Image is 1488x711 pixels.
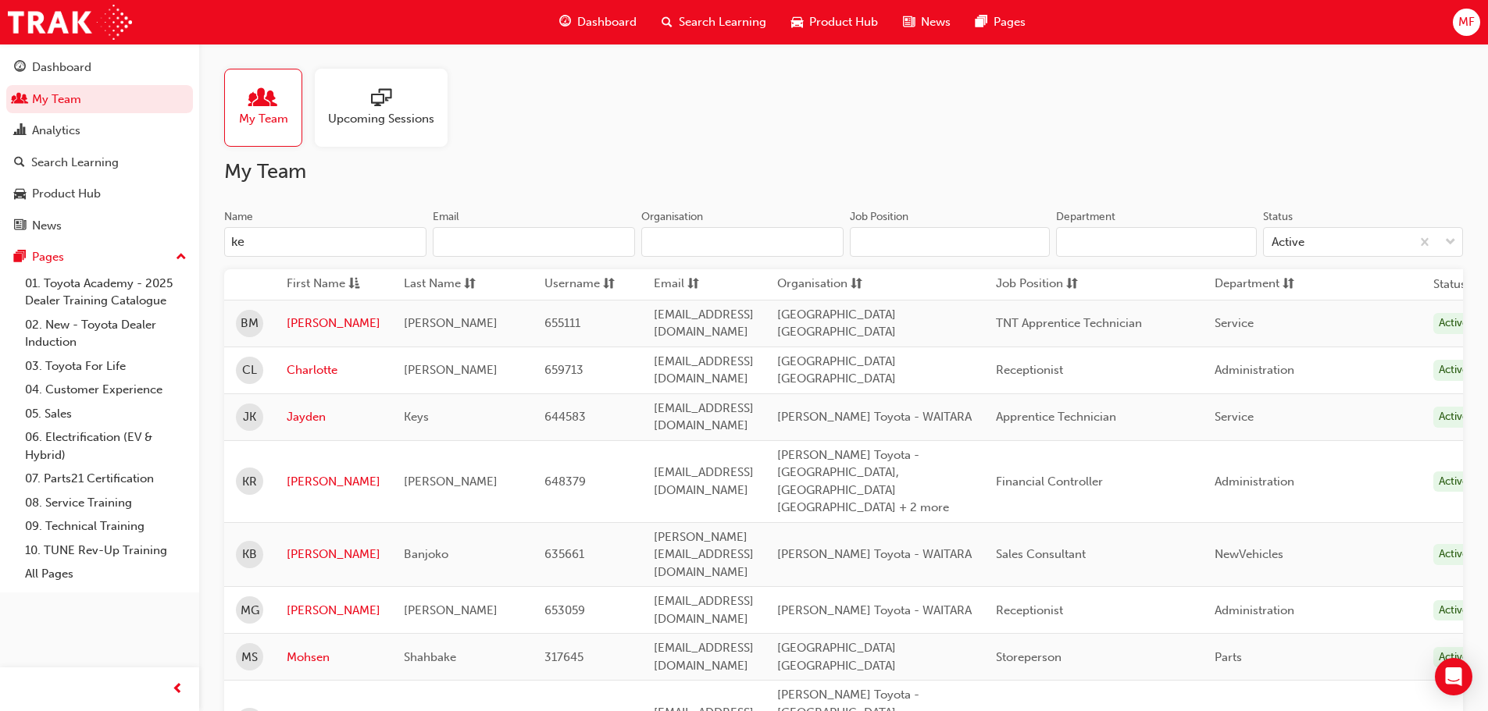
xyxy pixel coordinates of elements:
span: MF [1458,13,1475,31]
span: Receptionist [996,603,1063,617]
span: car-icon [791,12,803,32]
span: TNT Apprentice Technician [996,316,1142,330]
button: MF [1453,9,1480,36]
input: Name [224,227,426,257]
span: sorting-icon [851,275,862,294]
button: Pages [6,243,193,272]
span: Storeperson [996,650,1062,664]
input: Department [1056,227,1256,257]
span: [PERSON_NAME] Toyota - WAITARA [777,603,972,617]
span: sessionType_ONLINE_URL-icon [371,88,391,110]
span: [GEOGRAPHIC_DATA] [GEOGRAPHIC_DATA] [777,354,896,386]
span: Shahbake [404,650,456,664]
span: Department [1215,275,1279,294]
span: guage-icon [559,12,571,32]
a: Mohsen [287,649,380,667]
a: Upcoming Sessions [315,69,460,147]
div: News [32,217,62,235]
span: Administration [1215,603,1294,617]
span: [EMAIL_ADDRESS][DOMAIN_NAME] [654,308,754,340]
div: Pages [32,248,64,266]
a: news-iconNews [890,6,963,38]
a: Jayden [287,408,380,426]
span: Last Name [404,275,461,294]
span: news-icon [14,219,26,233]
span: [EMAIL_ADDRESS][DOMAIN_NAME] [654,465,754,497]
span: sorting-icon [464,275,476,294]
span: Parts [1215,650,1242,664]
span: [PERSON_NAME] [404,363,498,377]
span: [PERSON_NAME] [404,316,498,330]
span: 655111 [544,316,580,330]
span: 644583 [544,410,586,424]
div: Open Intercom Messenger [1435,658,1472,695]
span: Product Hub [809,13,878,31]
a: Charlotte [287,361,380,379]
span: car-icon [14,187,26,201]
span: Administration [1215,475,1294,489]
span: MG [241,602,259,620]
a: pages-iconPages [963,6,1038,38]
th: Status [1433,276,1466,293]
img: Trak [8,5,132,40]
a: search-iconSearch Learning [649,6,779,38]
div: Department [1056,209,1115,225]
a: 08. Service Training [19,491,193,515]
div: Active [1433,600,1474,621]
span: KR [242,473,257,491]
span: Administration [1215,363,1294,377]
span: [GEOGRAPHIC_DATA] [GEOGRAPHIC_DATA] [777,308,896,340]
span: sorting-icon [1066,275,1078,294]
a: My Team [6,85,193,114]
span: Upcoming Sessions [328,110,434,128]
a: [PERSON_NAME] [287,546,380,563]
div: Organisation [641,209,703,225]
span: asc-icon [348,275,360,294]
a: My Team [224,69,315,147]
a: [PERSON_NAME] [287,602,380,620]
span: people-icon [14,93,26,107]
button: DashboardMy TeamAnalyticsSearch LearningProduct HubNews [6,50,193,243]
button: First Nameasc-icon [287,275,373,294]
span: Service [1215,316,1254,330]
span: down-icon [1445,233,1456,253]
h2: My Team [224,159,1463,184]
span: [EMAIL_ADDRESS][DOMAIN_NAME] [654,641,754,673]
span: guage-icon [14,61,26,75]
span: [PERSON_NAME] Toyota - WAITARA [777,547,972,561]
a: Search Learning [6,148,193,177]
span: Receptionist [996,363,1063,377]
div: Email [433,209,459,225]
a: 05. Sales [19,402,193,426]
span: [PERSON_NAME] [404,603,498,617]
span: prev-icon [172,680,184,699]
span: up-icon [176,247,187,268]
input: Job Position [850,227,1050,257]
span: Keys [404,410,429,424]
span: [EMAIL_ADDRESS][DOMAIN_NAME] [654,354,754,386]
input: Organisation [641,227,844,257]
span: MS [241,649,258,667]
div: Status [1263,209,1293,225]
span: Organisation [777,275,847,294]
span: Banjoko [404,547,448,561]
span: First Name [287,275,345,294]
span: Apprentice Technician [996,410,1116,424]
span: sorting-icon [603,275,615,294]
a: [PERSON_NAME] [287,315,380,332]
span: Job Position [996,275,1063,294]
span: Dashboard [577,13,637,31]
span: Username [544,275,600,294]
button: Usernamesorting-icon [544,275,630,294]
div: Product Hub [32,185,101,203]
div: Search Learning [31,154,119,172]
span: [EMAIL_ADDRESS][DOMAIN_NAME] [654,401,754,433]
a: 02. New - Toyota Dealer Induction [19,313,193,354]
div: Active [1433,407,1474,428]
a: All Pages [19,562,193,586]
a: News [6,212,193,240]
span: Email [654,275,684,294]
span: 648379 [544,475,586,489]
a: 01. Toyota Academy - 2025 Dealer Training Catalogue [19,272,193,313]
a: guage-iconDashboard [547,6,649,38]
